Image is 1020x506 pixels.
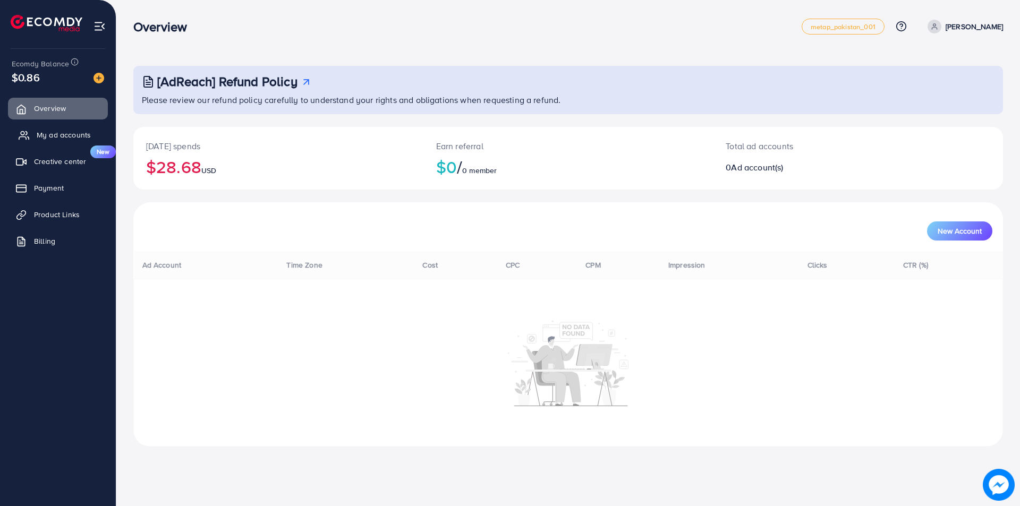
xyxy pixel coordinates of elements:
h3: [AdReach] Refund Policy [157,74,297,89]
h2: $28.68 [146,157,411,177]
span: $0.86 [12,70,40,85]
h2: $0 [436,157,701,177]
span: 0 member [462,165,497,176]
span: Product Links [34,209,80,220]
h3: Overview [133,19,195,35]
a: metap_pakistan_001 [802,19,885,35]
span: New Account [938,227,982,235]
span: New [90,145,116,158]
span: USD [201,165,216,176]
span: Ecomdy Balance [12,58,69,69]
span: metap_pakistan_001 [811,23,875,30]
a: [PERSON_NAME] [923,20,1003,33]
span: Creative center [34,156,86,167]
img: logo [11,15,82,31]
a: My ad accounts [8,124,108,145]
span: Billing [34,236,55,246]
p: [PERSON_NAME] [946,20,1003,33]
a: Product Links [8,204,108,225]
img: image [983,469,1015,501]
p: Earn referral [436,140,701,152]
img: menu [93,20,106,32]
a: Billing [8,230,108,252]
img: image [93,73,104,83]
p: Total ad accounts [726,140,917,152]
button: New Account [927,221,992,241]
span: / [457,155,462,179]
h2: 0 [726,162,917,173]
span: Ad account(s) [731,161,783,173]
span: Payment [34,183,64,193]
span: My ad accounts [37,130,91,140]
p: Please review our refund policy carefully to understand your rights and obligations when requesti... [142,93,997,106]
a: Creative centerNew [8,151,108,172]
p: [DATE] spends [146,140,411,152]
a: Overview [8,98,108,119]
a: Payment [8,177,108,199]
span: Overview [34,103,66,114]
